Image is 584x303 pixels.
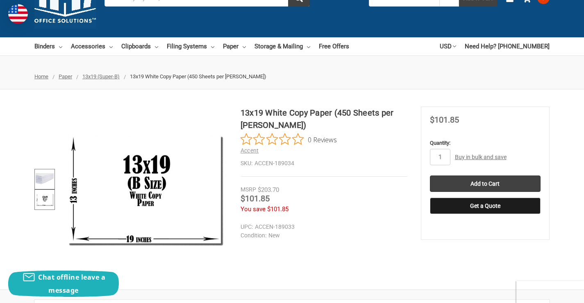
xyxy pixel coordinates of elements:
span: $101.85 [241,194,270,203]
a: Home [34,73,48,80]
span: $203.70 [258,186,279,194]
dd: ACCEN-189034 [241,159,407,168]
button: Get a Quote [430,198,541,214]
img: 13x19 White Copy Paper (450 Sheets per Ream) [36,191,54,209]
a: Accessories [71,37,113,55]
a: Clipboards [121,37,158,55]
a: Storage & Mailing [255,37,310,55]
a: Need Help? [PHONE_NUMBER] [465,37,550,55]
span: 0 Reviews [308,133,337,146]
span: $101.85 [430,115,459,125]
a: Paper [59,73,72,80]
button: Rated 0 out of 5 stars from 0 reviews. Jump to reviews. [241,133,337,146]
a: Binders [34,37,62,55]
span: Chat offline leave a message [38,273,105,295]
a: Paper [223,37,246,55]
span: 13x19 White Copy Paper (450 Sheets per [PERSON_NAME]) [130,73,266,80]
a: 13x19 (Super-B) [82,73,120,80]
img: 13x19 White Copy Paper (450 Sheets per Ream) [36,170,54,188]
img: 13x19 White Copy Paper (450 Sheets per Ream) [61,107,227,272]
h1: 13x19 White Copy Paper (450 Sheets per [PERSON_NAME]) [241,107,407,131]
span: $101.85 [267,205,289,213]
div: MSRP [241,185,256,194]
span: You save [241,205,266,213]
iframe: Google Customer Reviews [516,281,584,303]
dt: UPC: [241,223,253,231]
dt: SKU: [241,159,252,168]
dd: ACCEN-189033 [241,223,404,231]
a: Filing Systems [167,37,214,55]
a: USD [440,37,456,55]
dt: Condition: [241,231,266,240]
a: Buy in bulk and save [455,154,507,160]
img: duty and tax information for United States [8,4,28,24]
a: Free Offers [319,37,349,55]
button: Chat offline leave a message [8,271,119,297]
input: Add to Cart [430,175,541,192]
label: Quantity: [430,139,541,147]
a: Accent [241,147,259,154]
dd: New [241,231,404,240]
